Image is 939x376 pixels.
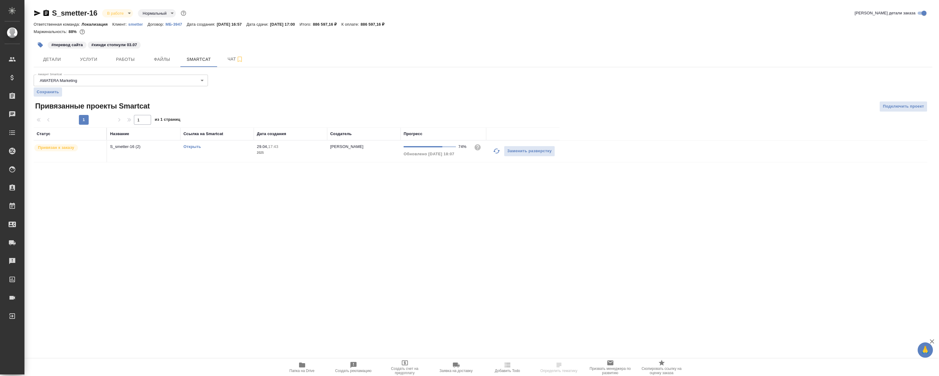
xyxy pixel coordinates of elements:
svg: Подписаться [236,56,243,63]
p: Дата сдачи: [246,22,270,27]
p: [DATE] 17:00 [270,22,300,27]
a: Открыть [183,144,201,149]
p: Дата создания: [187,22,217,27]
p: 17:43 [268,144,278,149]
div: Создатель [330,131,352,137]
button: Скопировать ссылку [43,9,50,17]
button: Скопировать ссылку для ЯМессенджера [34,9,41,17]
a: smetter [128,21,148,27]
span: Услуги [74,56,103,63]
button: AWATERA Marketing [38,78,79,83]
p: S_smetter-16 (2) [110,144,177,150]
span: Сохранить [37,89,59,95]
span: Детали [37,56,67,63]
div: 74% [458,144,469,150]
button: Нормальный [141,11,168,16]
p: Локализация [82,22,113,27]
p: smetter [128,22,148,27]
button: Добавить тэг [34,38,47,52]
span: Чат [221,55,250,63]
p: 29.04, [257,144,268,149]
p: #хинди стопнули 03.07 [91,42,137,48]
span: Заменить разверстку [507,148,552,155]
p: Маржинальность: [34,29,68,34]
p: Итого: [300,22,313,27]
span: Привязанные проекты Smartcat [34,101,150,111]
button: В работе [105,11,125,16]
p: 886 597,16 ₽ [360,22,389,27]
p: Клиент: [112,22,128,27]
p: [PERSON_NAME] [330,144,364,149]
div: Прогресс [404,131,422,137]
div: Название [110,131,129,137]
button: 🙏 [918,342,933,358]
button: Обновить прогресс [489,144,504,158]
button: Сохранить [34,87,62,97]
div: AWATERA Marketing [34,75,208,86]
span: перевод сайта [47,42,87,47]
p: #перевод сайта [51,42,83,48]
p: МБ-3947 [165,22,187,27]
div: В работе [102,9,133,17]
div: Статус [37,131,50,137]
div: В работе [138,9,176,17]
div: Ссылка на Smartcat [183,131,223,137]
span: [PERSON_NAME] детали заказа [855,10,915,16]
a: S_smetter-16 [52,9,97,17]
span: Подключить проект [883,103,924,110]
span: хинди стопнули 03.07 [87,42,141,47]
p: Ответственная команда: [34,22,82,27]
p: 2025 [257,150,324,156]
span: из 1 страниц [155,116,180,125]
p: Привязан к заказу [38,145,74,151]
button: Заменить разверстку [504,146,555,157]
p: Договор: [148,22,166,27]
button: Доп статусы указывают на важность/срочность заказа [179,9,187,17]
p: К оплате: [341,22,360,27]
span: 🙏 [920,344,930,356]
span: Обновлено [DATE] 18:07 [404,152,454,156]
p: 88% [68,29,78,34]
div: Дата создания [257,131,286,137]
button: Подключить проект [879,101,927,112]
button: 33642.30 RUB; 629.95 EUR; [78,28,86,36]
p: 886 597,16 ₽ [313,22,341,27]
span: Smartcat [184,56,213,63]
span: Работы [111,56,140,63]
span: Файлы [147,56,177,63]
p: [DATE] 16:57 [217,22,246,27]
a: МБ-3947 [165,21,187,27]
